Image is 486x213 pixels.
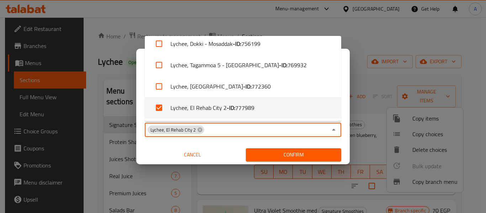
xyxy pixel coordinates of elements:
[148,127,199,133] span: Lychee, El Rehab City 2
[233,39,241,48] b: - ID:
[145,97,341,118] li: Lychee, El Rehab City 2
[145,76,341,97] li: Lychee, [GEOGRAPHIC_DATA]
[246,148,341,161] button: Confirm
[227,103,235,112] b: - ID:
[252,150,336,159] span: Confirm
[241,39,260,48] span: 756199
[329,125,339,135] button: Close
[145,33,341,54] li: Lychee, Dokki - Mosaddak
[148,126,204,134] div: Lychee, El Rehab City 2
[148,150,237,159] span: Cancel
[145,148,240,161] button: Cancel
[287,61,307,69] span: 769932
[235,103,254,112] span: 777989
[243,82,252,91] b: - ID:
[252,82,271,91] span: 772360
[279,61,287,69] b: - ID:
[145,54,341,76] li: Lychee, Tagammoa 5 - [GEOGRAPHIC_DATA]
